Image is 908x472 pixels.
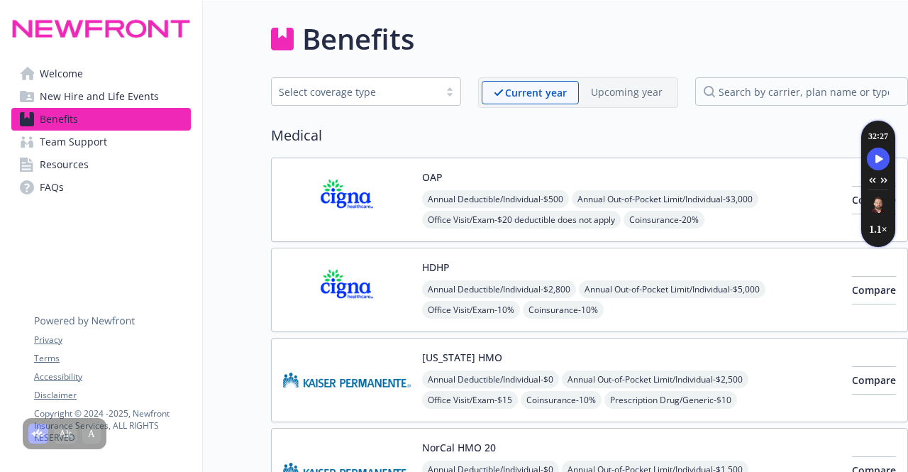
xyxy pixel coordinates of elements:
[283,350,411,410] img: Kaiser Permanente Insurance Company carrier logo
[283,170,411,230] img: CIGNA carrier logo
[283,260,411,320] img: CIGNA carrier logo
[591,84,663,99] p: Upcoming year
[852,366,896,395] button: Compare
[422,280,576,298] span: Annual Deductible/Individual - $2,800
[523,301,604,319] span: Coinsurance - 10%
[422,170,443,185] button: OAP
[40,85,159,108] span: New Hire and Life Events
[422,350,502,365] button: [US_STATE] HMO
[40,131,107,153] span: Team Support
[40,176,64,199] span: FAQs
[624,211,704,229] span: Coinsurance - 20%
[40,153,89,176] span: Resources
[422,391,518,409] span: Office Visit/Exam - $15
[34,389,190,402] a: Disclaimer
[11,153,191,176] a: Resources
[852,276,896,304] button: Compare
[422,440,496,455] button: NorCal HMO 20
[302,18,414,60] h1: Benefits
[40,62,83,85] span: Welcome
[422,301,520,319] span: Office Visit/Exam - 10%
[422,371,559,388] span: Annual Deductible/Individual - $0
[562,371,748,388] span: Annual Out-of-Pocket Limit/Individual - $2,500
[572,190,758,208] span: Annual Out-of-Pocket Limit/Individual - $3,000
[695,77,908,106] input: search by carrier, plan name or type
[11,131,191,153] a: Team Support
[11,108,191,131] a: Benefits
[279,84,432,99] div: Select coverage type
[34,407,190,444] p: Copyright © 2024 - 2025 , Newfront Insurance Services, ALL RIGHTS RESERVED
[852,283,896,297] span: Compare
[11,85,191,108] a: New Hire and Life Events
[852,193,896,207] span: Compare
[579,280,765,298] span: Annual Out-of-Pocket Limit/Individual - $5,000
[34,371,190,383] a: Accessibility
[521,391,602,409] span: Coinsurance - 10%
[34,352,190,365] a: Terms
[422,211,621,229] span: Office Visit/Exam - $20 deductible does not apply
[40,108,78,131] span: Benefits
[271,125,908,146] h2: Medical
[422,190,569,208] span: Annual Deductible/Individual - $500
[422,260,450,275] button: HDHP
[604,391,737,409] span: Prescription Drug/Generic - $10
[11,176,191,199] a: FAQs
[579,81,675,104] span: Upcoming year
[852,186,896,214] button: Compare
[34,334,190,346] a: Privacy
[852,373,896,387] span: Compare
[11,62,191,85] a: Welcome
[505,85,567,100] p: Current year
